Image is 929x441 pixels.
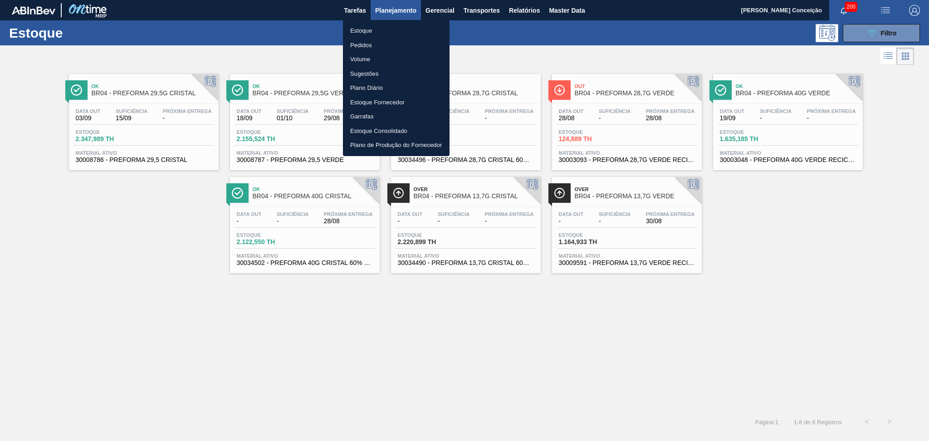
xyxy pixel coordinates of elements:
[343,81,450,95] a: Plano Diário
[343,95,450,110] a: Estoque Fornecedor
[343,138,450,152] a: Plano de Produção do Fornecedor
[343,109,450,124] a: Garrafas
[343,52,450,67] a: Volume
[343,38,450,53] a: Pedidos
[343,124,450,138] a: Estoque Consolidado
[343,24,450,38] a: Estoque
[343,67,450,81] a: Sugestões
